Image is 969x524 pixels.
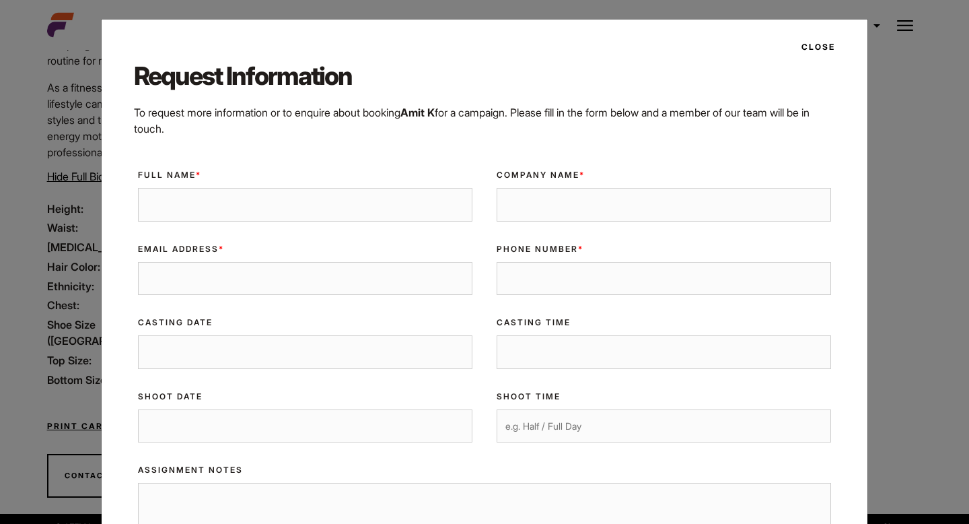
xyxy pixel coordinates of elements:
[134,59,835,94] h2: Request Information
[497,410,831,443] input: e.g. Half / Full Day
[400,106,435,119] strong: Amit K
[138,317,472,329] label: Casting Date
[138,464,831,476] label: Assignment Notes
[497,391,831,403] label: Shoot Time
[497,169,831,181] label: Company Name
[497,317,831,329] label: Casting Time
[134,104,835,137] p: To request more information or to enquire about booking for a campaign. Please fill in the form b...
[138,169,472,181] label: Full Name
[138,243,472,255] label: Email Address
[497,243,831,255] label: Phone Number
[793,36,835,59] button: Close
[138,391,472,403] label: Shoot Date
